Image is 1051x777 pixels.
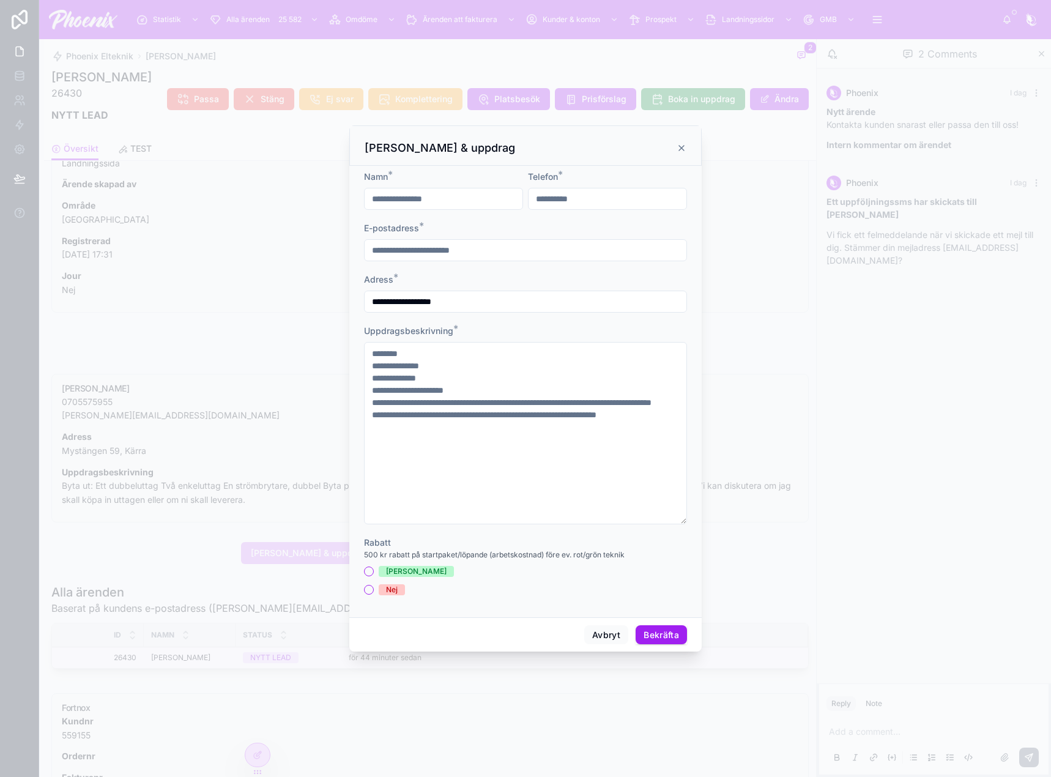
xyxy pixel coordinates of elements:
button: Bekräfta [636,625,687,645]
span: 500 kr rabatt på startpaket/löpande (arbetskostnad) före ev. rot/grön teknik [364,550,625,560]
span: Namn [364,171,388,182]
div: Nej [386,584,398,595]
button: Avbryt [584,625,628,645]
h3: [PERSON_NAME] & uppdrag [365,141,515,155]
span: Adress [364,274,393,284]
span: E-postadress [364,223,419,233]
span: Uppdragsbeskrivning [364,325,453,336]
span: Telefon [528,171,558,182]
div: [PERSON_NAME] [386,566,447,577]
span: Rabatt [364,537,391,548]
